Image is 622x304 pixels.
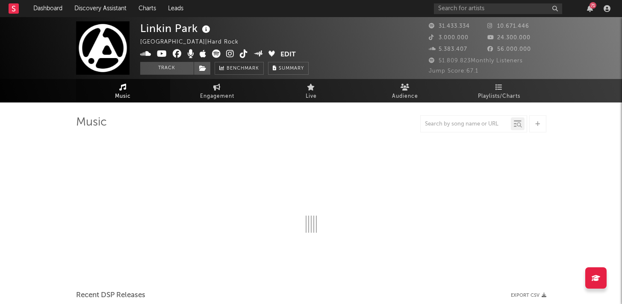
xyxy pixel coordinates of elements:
[358,79,452,102] a: Audience
[279,66,304,71] span: Summary
[487,47,531,52] span: 56.000.000
[590,2,596,9] div: 71
[76,79,170,102] a: Music
[487,23,529,29] span: 10.671.446
[511,293,546,298] button: Export CSV
[264,79,358,102] a: Live
[434,3,562,14] input: Search for artists
[140,62,194,75] button: Track
[392,91,418,102] span: Audience
[115,91,131,102] span: Music
[140,21,212,35] div: Linkin Park
[280,50,296,60] button: Edit
[429,47,467,52] span: 5.383.407
[452,79,546,102] a: Playlists/Charts
[429,23,470,29] span: 31.433.334
[76,290,145,301] span: Recent DSP Releases
[421,121,511,128] input: Search by song name or URL
[429,68,478,74] span: Jump Score: 67.1
[200,91,234,102] span: Engagement
[478,91,520,102] span: Playlists/Charts
[140,37,248,47] div: [GEOGRAPHIC_DATA] | Hard Rock
[170,79,264,102] a: Engagement
[306,91,317,102] span: Live
[587,5,593,12] button: 71
[215,62,264,75] a: Benchmark
[487,35,531,41] span: 24.300.000
[429,58,523,64] span: 51.809.823 Monthly Listeners
[268,62,309,75] button: Summary
[227,64,259,74] span: Benchmark
[429,35,469,41] span: 3.000.000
